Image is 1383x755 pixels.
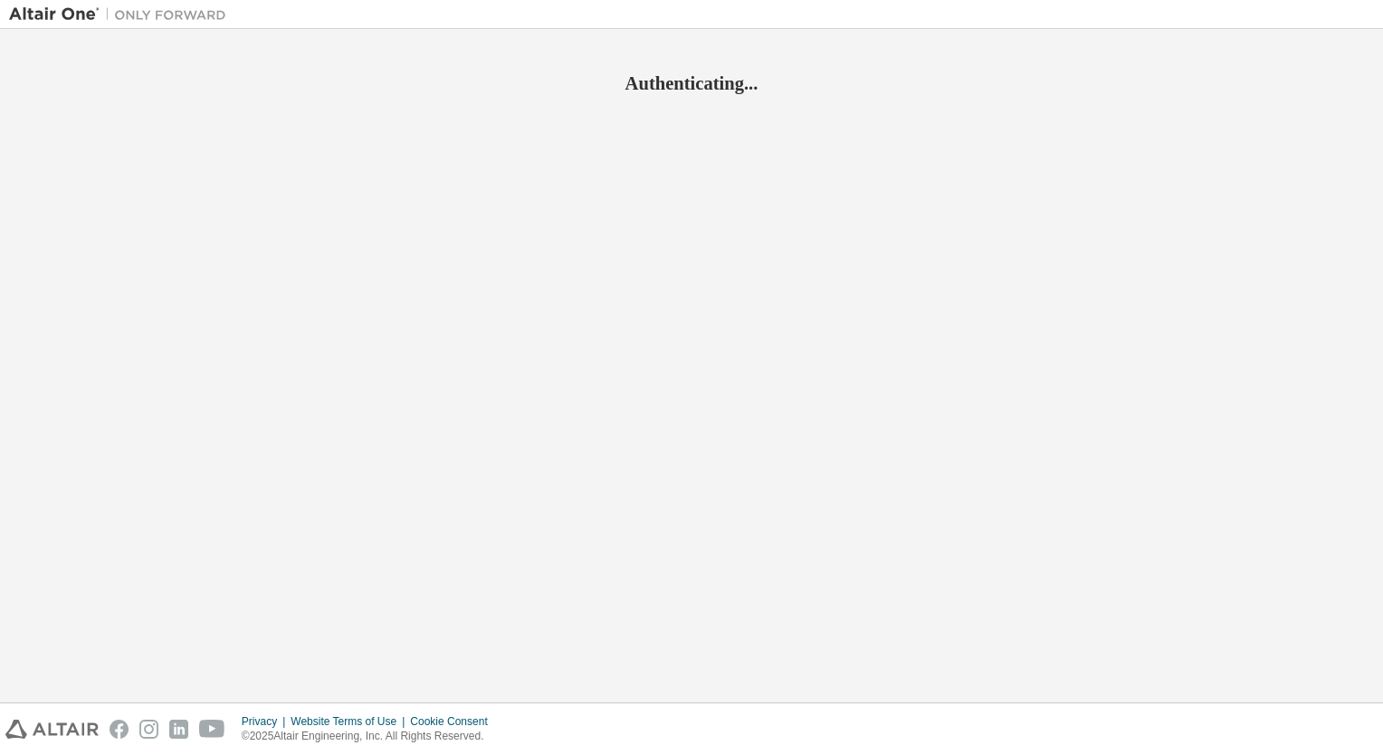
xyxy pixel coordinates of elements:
[291,714,410,729] div: Website Terms of Use
[9,72,1374,95] h2: Authenticating...
[242,729,499,744] p: © 2025 Altair Engineering, Inc. All Rights Reserved.
[110,720,129,739] img: facebook.svg
[410,714,498,729] div: Cookie Consent
[199,720,225,739] img: youtube.svg
[242,714,291,729] div: Privacy
[169,720,188,739] img: linkedin.svg
[139,720,158,739] img: instagram.svg
[5,720,99,739] img: altair_logo.svg
[9,5,235,24] img: Altair One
